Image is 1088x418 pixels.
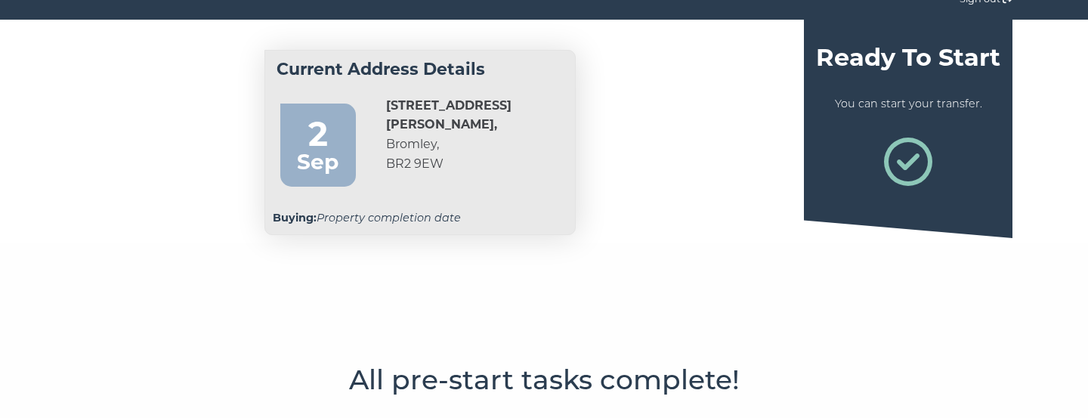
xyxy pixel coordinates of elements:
address: Bromley, BR2 9EW [386,96,526,175]
strong: Buying: [273,211,317,224]
strong: [STREET_ADDRESS][PERSON_NAME], [386,98,512,132]
a: 2 Sep [265,88,371,202]
div: Sep [288,145,348,179]
h4: Current Address Details [277,58,564,81]
p: You can start your transfer. [815,95,1001,113]
em: Property completion date [273,211,461,224]
h4: Ready To Start [815,42,1001,73]
a: [STREET_ADDRESS][PERSON_NAME],Bromley,BR2 9EW [386,96,526,175]
h3: All pre-start tasks complete! [60,364,1028,397]
div: 2 [288,107,348,145]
